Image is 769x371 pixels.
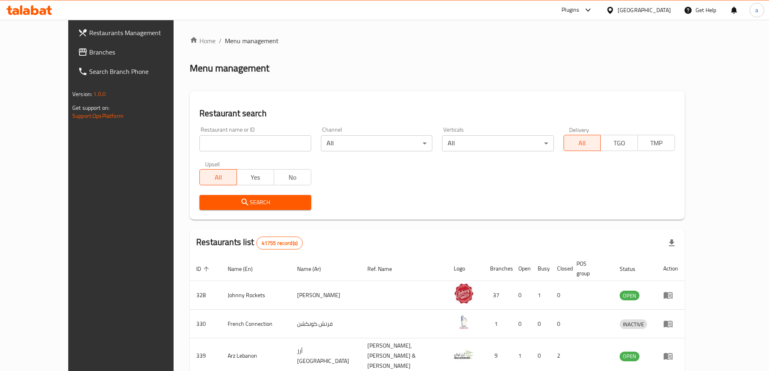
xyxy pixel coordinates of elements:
div: Total records count [256,237,303,249]
button: Yes [237,169,274,185]
span: POS group [576,259,603,278]
div: [GEOGRAPHIC_DATA] [618,6,671,15]
button: TGO [600,135,638,151]
span: Get support on: [72,103,109,113]
span: No [277,172,308,183]
span: INACTIVE [620,320,647,329]
td: 328 [190,281,221,310]
span: Search [206,197,304,208]
td: 0 [512,281,531,310]
a: Restaurants Management [71,23,197,42]
a: Home [190,36,216,46]
div: Export file [662,233,681,253]
label: Upsell [205,161,220,167]
td: 0 [551,310,570,338]
a: Branches [71,42,197,62]
h2: Restaurants list [196,236,303,249]
td: 0 [551,281,570,310]
span: Search Branch Phone [89,67,190,76]
a: Search Branch Phone [71,62,197,81]
a: Support.OpsPlatform [72,111,124,121]
div: Menu [663,319,678,329]
td: 0 [531,310,551,338]
span: Name (Ar) [297,264,331,274]
label: Delivery [569,127,589,132]
nav: breadcrumb [190,36,685,46]
td: French Connection [221,310,291,338]
th: Action [657,256,685,281]
span: Status [620,264,646,274]
span: All [567,137,598,149]
td: 0 [512,310,531,338]
button: Search [199,195,311,210]
span: Menu management [225,36,279,46]
input: Search for restaurant name or ID.. [199,135,311,151]
td: Johnny Rockets [221,281,291,310]
div: All [442,135,553,151]
img: French Connection [454,312,474,332]
div: Menu [663,290,678,300]
th: Logo [447,256,484,281]
button: No [274,169,311,185]
th: Open [512,256,531,281]
th: Closed [551,256,570,281]
td: 330 [190,310,221,338]
img: Johnny Rockets [454,283,474,304]
td: فرنش كونكشن [291,310,361,338]
div: Menu [663,351,678,361]
span: Version: [72,89,92,99]
li: / [219,36,222,46]
span: ID [196,264,212,274]
img: Arz Lebanon [454,344,474,365]
div: Plugins [562,5,579,15]
h2: Restaurant search [199,107,675,119]
td: [PERSON_NAME] [291,281,361,310]
button: All [564,135,601,151]
span: Yes [240,172,271,183]
span: a [755,6,758,15]
td: 37 [484,281,512,310]
span: OPEN [620,291,639,300]
h2: Menu management [190,62,269,75]
div: All [321,135,432,151]
span: OPEN [620,352,639,361]
div: INACTIVE [620,319,647,329]
span: 1.0.0 [93,89,106,99]
span: Restaurants Management [89,28,190,38]
button: All [199,169,237,185]
span: Ref. Name [367,264,402,274]
td: 1 [531,281,551,310]
button: TMP [637,135,675,151]
span: TMP [641,137,672,149]
th: Branches [484,256,512,281]
span: TGO [604,137,635,149]
th: Busy [531,256,551,281]
span: 41755 record(s) [257,239,302,247]
span: All [203,172,234,183]
td: 1 [484,310,512,338]
span: Name (En) [228,264,263,274]
span: Branches [89,47,190,57]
